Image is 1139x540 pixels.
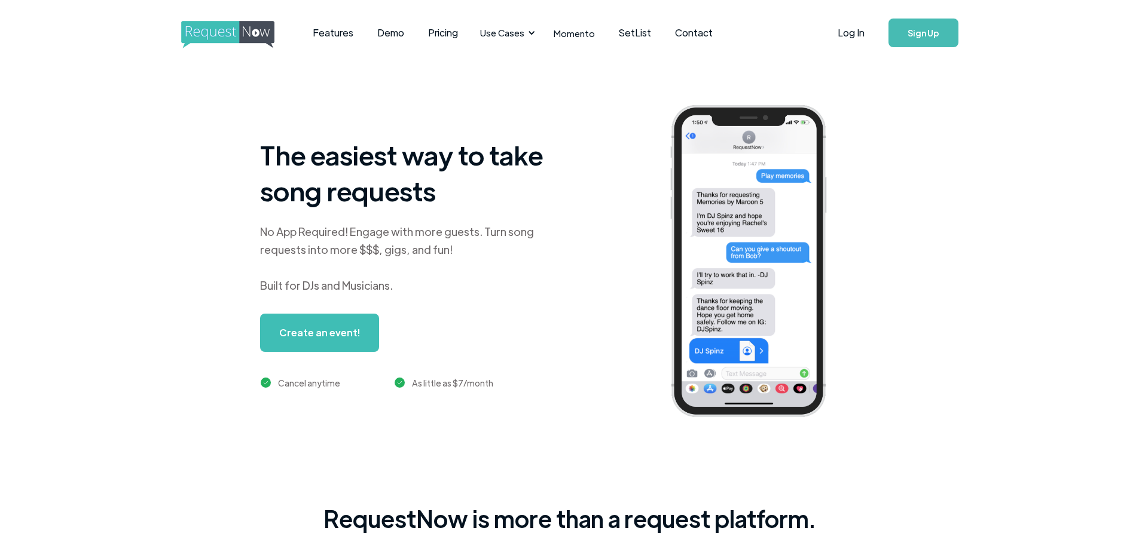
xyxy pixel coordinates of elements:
a: Pricing [416,14,470,51]
img: iphone screenshot [656,97,859,429]
img: green checkmark [395,378,405,388]
a: Sign Up [888,19,958,47]
a: home [181,21,271,45]
div: As little as $7/month [412,376,493,390]
a: Create an event! [260,314,379,352]
a: Contact [663,14,725,51]
a: Log In [826,12,877,54]
h1: The easiest way to take song requests [260,137,559,208]
a: Momento [542,16,607,51]
div: Use Cases [480,26,524,39]
img: green checkmark [261,378,271,388]
div: Cancel anytime [278,376,340,390]
div: Use Cases [473,14,539,51]
a: Demo [365,14,416,51]
a: Features [301,14,365,51]
a: SetList [607,14,663,51]
div: No App Required! Engage with more guests. Turn song requests into more $$$, gigs, and fun! Built ... [260,223,559,294]
img: requestnow logo [181,21,297,48]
